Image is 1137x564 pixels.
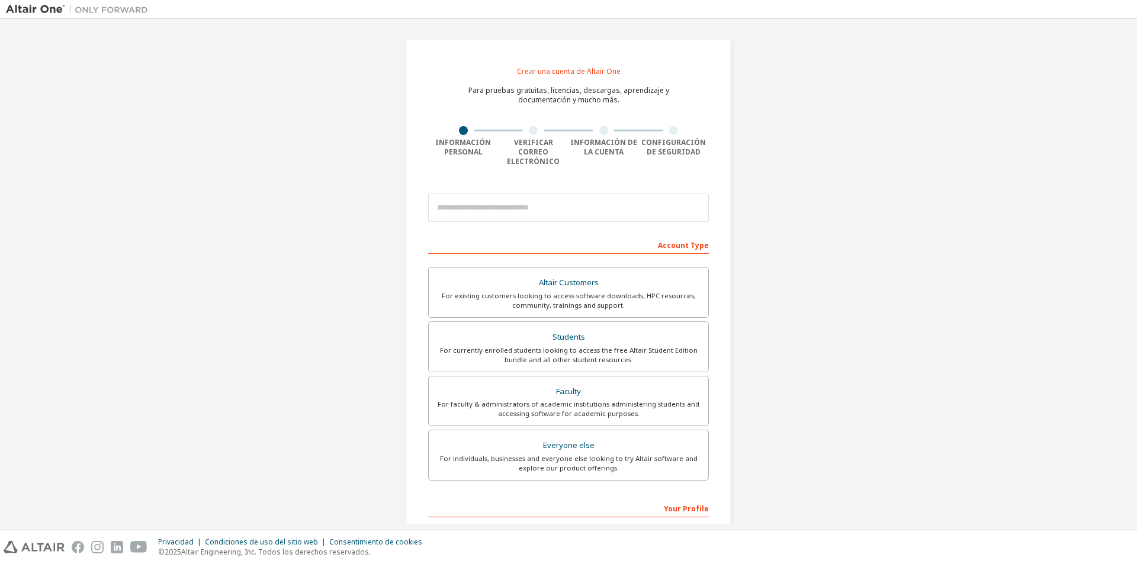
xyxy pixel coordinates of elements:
div: For individuals, businesses and everyone else looking to try Altair software and explore our prod... [436,454,701,473]
div: Altair Customers [436,275,701,291]
div: For existing customers looking to access software downloads, HPC resources, community, trainings ... [436,291,701,310]
font: Información personal [435,137,491,157]
font: Verificar correo electrónico [507,137,560,166]
div: For faculty & administrators of academic institutions administering students and accessing softwa... [436,399,701,418]
label: Last Name [572,523,709,533]
font: documentación y mucho más. [518,95,619,105]
img: linkedin.svg [111,541,123,553]
font: Privacidad [158,537,194,547]
font: Altair Engineering, Inc. Todos los derechos reservados. [181,547,371,557]
div: Faculty [436,383,701,400]
font: Información de la cuenta [570,137,637,157]
img: altair_logo.svg [4,541,65,553]
img: facebook.svg [72,541,84,553]
font: Para pruebas gratuitas, licencias, descargas, aprendizaje y [468,85,669,95]
div: Account Type [428,235,709,254]
img: youtube.svg [130,541,147,553]
font: Consentimiento de cookies [329,537,422,547]
div: Your Profile [428,498,709,517]
font: 2025 [165,547,181,557]
img: Altair Uno [6,4,154,15]
font: © [158,547,165,557]
div: Everyone else [436,437,701,454]
label: First Name [428,523,565,533]
div: For currently enrolled students looking to access the free Altair Student Edition bundle and all ... [436,346,701,365]
img: instagram.svg [91,541,104,553]
font: Crear una cuenta de Altair One [517,66,621,76]
font: Condiciones de uso del sitio web [205,537,318,547]
font: Configuración de seguridad [641,137,706,157]
div: Students [436,329,701,346]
